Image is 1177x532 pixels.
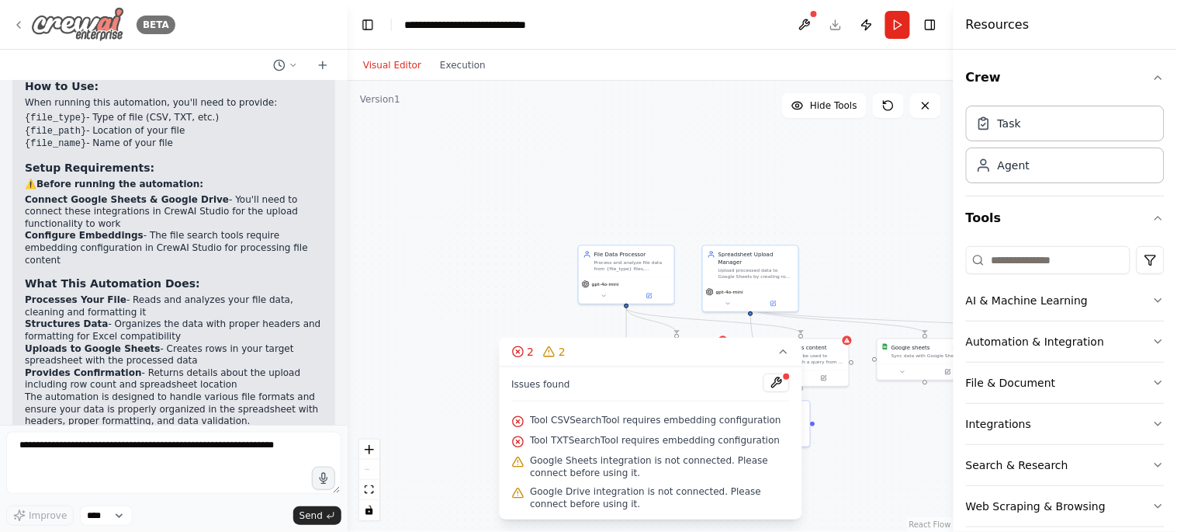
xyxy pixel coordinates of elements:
[559,344,566,360] span: 2
[25,294,323,318] li: - Reads and analyzes your file data, cleaning and formatting it
[718,268,794,280] div: Upload processed data to Google Sheets by creating rows with the formatted data from {file_name}....
[25,179,323,191] p: ⚠️
[966,404,1165,444] button: Integrations
[36,179,203,190] strong: Before running the automation:
[359,500,379,520] button: toggle interactivity
[966,486,1165,527] button: Web Scraping & Browsing
[966,363,1165,403] button: File & Document
[966,196,1165,240] button: Tools
[752,299,796,308] button: Open in side panel
[360,93,400,106] div: Version 1
[25,391,323,428] p: The automation is designed to handle various file formats and ensure your data is properly organi...
[25,343,323,367] li: - Creates rows in your target spreadsheet with the processed data
[25,113,86,123] code: {file_type}
[359,440,379,520] div: React Flow controls
[966,99,1165,196] div: Crew
[25,194,323,231] li: - You'll need to connect these integrations in CrewAI Studio for the upload functionality to work
[25,318,109,329] strong: Structures Data
[6,506,74,526] button: Improve
[25,277,200,290] strong: What This Automation Does:
[767,344,827,352] div: Search a txt's content
[359,480,379,500] button: fit view
[802,374,846,383] button: Open in side panel
[25,97,323,110] p: When running this automation, you'll need to provide:
[966,16,1030,34] h4: Resources
[25,125,323,138] li: - Location of your file
[267,56,304,75] button: Switch to previous chat
[312,467,335,490] button: Click to speak your automation idea
[891,344,930,352] div: Google sheets
[25,230,144,241] strong: Configure Embeddings
[25,294,126,305] strong: Processes Your File
[966,322,1165,362] button: Automation & Integration
[25,367,323,391] li: - Returns details about the upload including row count and spreadsheet location
[966,445,1165,485] button: Search & Research
[25,126,86,137] code: {file_path}
[767,353,844,366] div: A tool that can be used to semantic search a query from a txt's content.
[998,158,1030,173] div: Agent
[359,440,379,460] button: zoom in
[25,112,323,125] li: - Type of file (CSV, TXT, etc.)
[431,56,495,75] button: Execution
[810,99,857,112] span: Hide Tools
[527,344,534,360] span: 2
[716,289,743,295] span: gpt-4o-mini
[25,162,154,174] strong: Setup Requirements:
[714,401,811,448] div: Upload Data to Excel SheetUpload the processed and structured data to Google Sheets (Excel-compat...
[25,194,229,205] strong: Connect Google Sheets & Google Drive
[919,14,941,36] button: Hide right sidebar
[25,343,161,354] strong: Uploads to Google Sheets
[530,454,790,479] span: Google Sheets integration is not connected. Please connect before using it.
[299,509,323,522] span: Send
[702,245,799,313] div: Spreadsheet Upload ManagerUpload processed data to Google Sheets by creating rows with the format...
[25,137,323,151] li: - Name of your file
[25,318,323,342] li: - Organizes the data with proper headers and formatting for Excel compatibility
[926,367,971,377] button: Open in side panel
[310,56,335,75] button: Start a new chat
[530,434,780,447] span: Tool TXTSearchTool requires embedding configuration
[628,291,672,301] button: Open in side panel
[998,116,1021,131] div: Task
[25,230,323,266] li: - The file search tools require embedding configuration in CrewAI Studio for processing file content
[578,245,675,305] div: File Data ProcessorProcess and analyze file data from {file_type} files, extracting structured in...
[594,260,670,273] div: Process and analyze file data from {file_type} files, extracting structured information that can ...
[29,509,67,522] span: Improve
[357,14,379,36] button: Hide left sidebar
[594,251,670,259] div: File Data Processor
[623,308,681,334] g: Edge from c1df9c63-e00e-4c8b-a3c4-d2e468c5299c to 301d5287-68ef-4e7f-8240-30db263f83ff
[25,80,99,92] strong: How to Use:
[966,56,1165,99] button: Crew
[909,520,951,529] a: React Flow attribution
[25,367,142,378] strong: Provides Confirmation
[623,308,805,334] g: Edge from c1df9c63-e00e-4c8b-a3c4-d2e468c5299c to 4aed4783-7d0e-40bd-9c0d-e61f84f45e42
[782,93,867,118] button: Hide Tools
[499,338,802,367] button: 22
[623,308,631,396] g: Edge from c1df9c63-e00e-4c8b-a3c4-d2e468c5299c to 94235951-ac74-417d-96e2-15cef006dbb7
[592,281,619,287] span: gpt-4o-mini
[747,308,1054,334] g: Edge from 9b957051-ad4a-4055-b40a-fd2079d20678 to 278d25f4-bfd0-4d09-b020-4b047b9859df
[404,17,563,33] nav: breadcrumb
[966,280,1165,321] button: AI & Machine Learning
[31,7,124,42] img: Logo
[753,339,850,388] div: TXTSearchToolSearch a txt's contentA tool that can be used to semantic search a query from a txt'...
[530,414,781,426] span: Tool CSVSearchTool requires embedding configuration
[293,506,341,525] button: Send
[354,56,431,75] button: Visual Editor
[25,138,86,149] code: {file_name}
[882,344,888,350] img: Google Sheets
[511,378,570,391] span: Issues found
[718,251,794,266] div: Spreadsheet Upload Manager
[877,339,974,381] div: Google SheetsGoogle sheets1of3Sync data with Google Sheets
[781,434,807,443] button: Open in side panel
[747,308,929,334] g: Edge from 9b957051-ad4a-4055-b40a-fd2079d20678 to dee8bc20-a59e-4f0b-9d69-63c2de3b537e
[530,485,790,510] span: Google Drive integration is not connected. Please connect before using it.
[891,353,968,360] div: Sync data with Google Sheets
[137,16,175,34] div: BETA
